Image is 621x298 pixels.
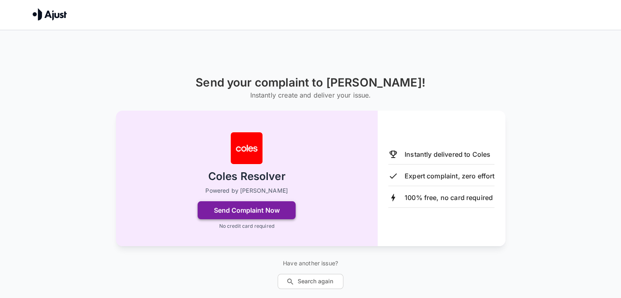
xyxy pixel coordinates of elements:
[405,193,493,202] p: 100% free, no card required
[198,201,296,219] button: Send Complaint Now
[205,187,288,195] p: Powered by [PERSON_NAME]
[278,259,343,267] p: Have another issue?
[196,76,425,89] h1: Send your complaint to [PERSON_NAME]!
[405,149,490,159] p: Instantly delivered to Coles
[219,222,274,230] p: No credit card required
[230,132,263,165] img: Coles
[33,8,67,20] img: Ajust
[208,169,285,184] h2: Coles Resolver
[278,274,343,289] button: Search again
[405,171,494,181] p: Expert complaint, zero effort
[196,89,425,101] h6: Instantly create and deliver your issue.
